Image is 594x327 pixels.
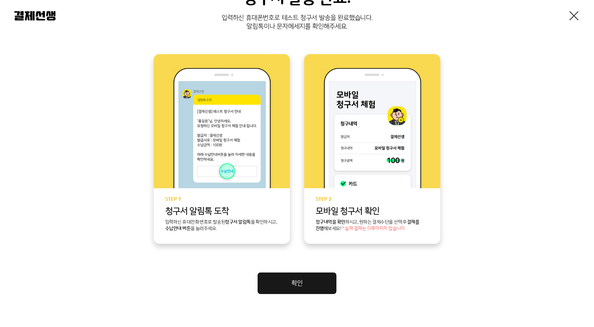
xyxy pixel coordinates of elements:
img: 결제선생 [14,11,56,20]
img: step2 이미지 [321,68,423,188]
b: 청구내역을 확인 [316,219,345,224]
p: 청구서 알림톡 도착 [165,207,278,216]
p: 모바일 청구서 확인 [316,207,429,216]
img: step1 이미지 [171,68,273,188]
b: 수납안내 버튼 [165,226,191,231]
p: 입력하신 휴대전화 번호로 발송된 을 확인하시고, 을 눌러주세요. [165,219,278,232]
p: 하시고, 원하는 결제수단을 선택 후 해보세요! [316,219,429,232]
b: 청구서 알림톡 [225,219,250,224]
p: STEP 1 [165,197,278,202]
p: STEP 2 [316,197,429,202]
span: * 실제 결제는 이루어지지 않습니다. [342,226,406,231]
a: 확인 [258,272,336,294]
